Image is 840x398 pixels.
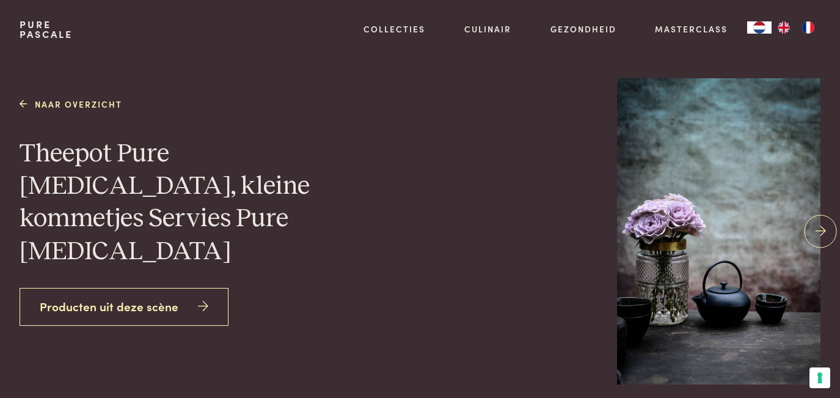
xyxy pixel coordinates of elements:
[20,138,352,268] h1: Theepot Pure [MEDICAL_DATA], kleine kommetjes Servies Pure [MEDICAL_DATA]
[20,98,122,111] a: Naar overzicht
[550,23,616,35] a: Gezondheid
[772,21,820,34] ul: Language list
[464,23,511,35] a: Culinair
[796,21,820,34] a: FR
[772,21,796,34] a: EN
[363,23,425,35] a: Collecties
[655,23,728,35] a: Masterclass
[747,21,820,34] aside: Language selected: Nederlands
[809,367,830,388] button: Uw voorkeuren voor toestemming voor trackingtechnologieën
[20,288,228,326] a: Producten uit deze scène
[747,21,772,34] div: Language
[20,20,73,39] a: PurePascale
[747,21,772,34] a: NL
